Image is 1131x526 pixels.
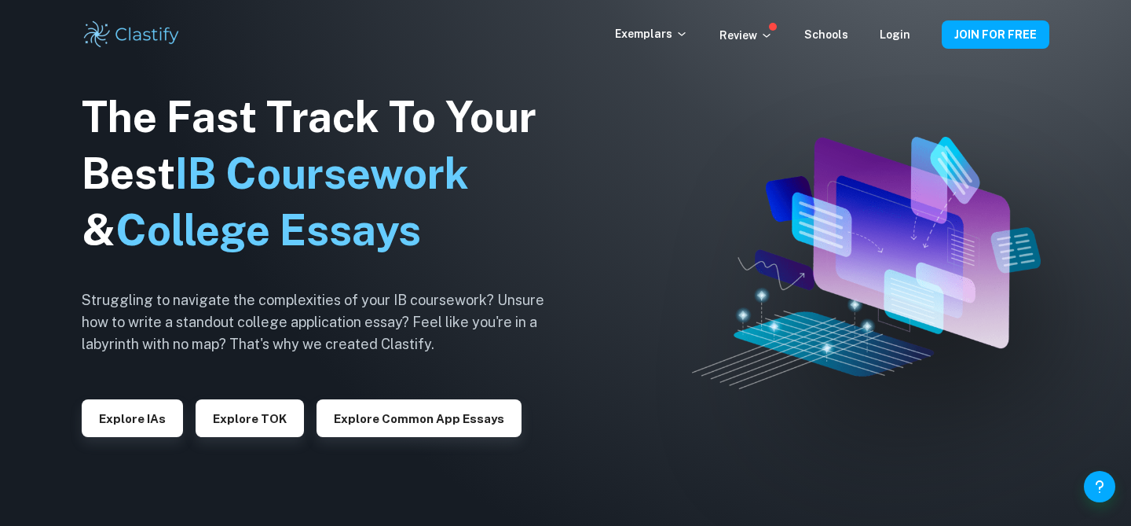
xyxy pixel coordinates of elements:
[82,89,569,259] h1: The Fast Track To Your Best &
[317,399,522,437] button: Explore Common App essays
[692,137,1041,389] img: Clastify hero
[1084,471,1115,502] button: Help and Feedback
[82,399,183,437] button: Explore IAs
[317,410,522,425] a: Explore Common App essays
[196,410,304,425] a: Explore TOK
[942,20,1049,49] button: JOIN FOR FREE
[175,149,469,198] span: IB Coursework
[82,19,181,50] img: Clastify logo
[880,28,910,41] a: Login
[115,205,421,255] span: College Essays
[804,28,848,41] a: Schools
[82,289,569,355] h6: Struggling to navigate the complexities of your IB coursework? Unsure how to write a standout col...
[719,27,773,44] p: Review
[82,410,183,425] a: Explore IAs
[196,399,304,437] button: Explore TOK
[615,25,688,42] p: Exemplars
